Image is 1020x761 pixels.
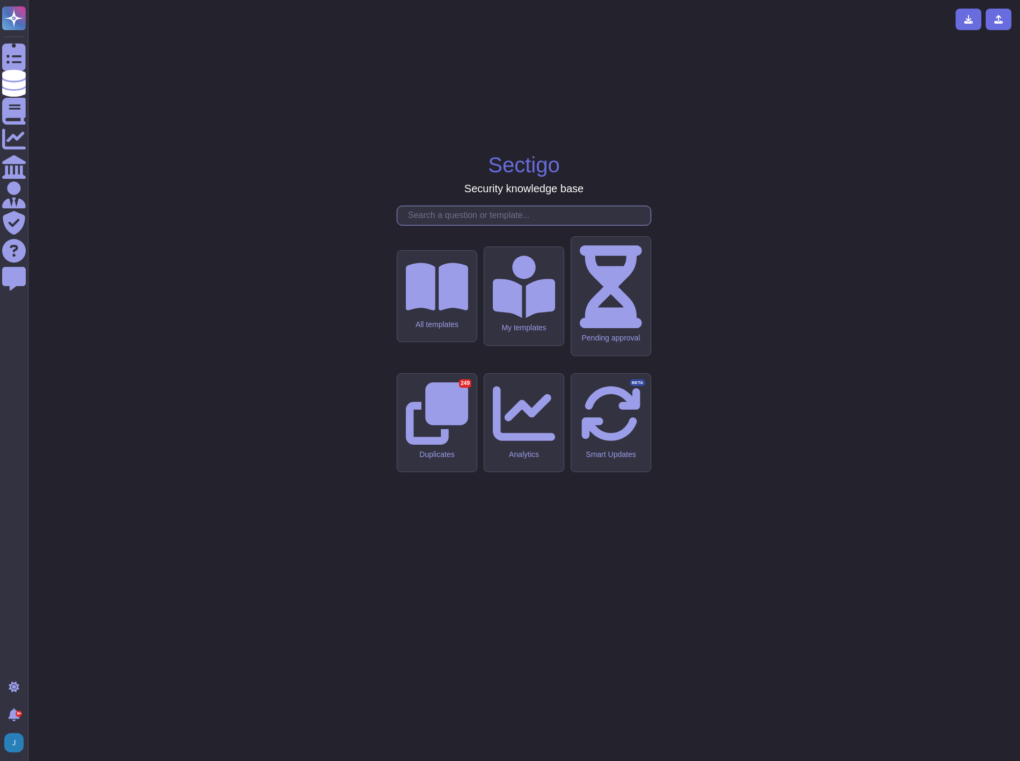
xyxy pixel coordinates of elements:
[459,379,471,388] div: 249
[2,731,31,755] button: user
[403,206,651,225] input: Search a question or template...
[464,182,584,195] h3: Security knowledge base
[16,711,22,717] div: 9+
[630,379,645,387] div: BETA
[493,323,555,332] div: My templates
[493,450,555,459] div: Analytics
[580,334,642,343] div: Pending approval
[406,320,468,329] div: All templates
[4,733,24,752] img: user
[406,450,468,459] div: Duplicates
[488,152,559,178] h1: Sectigo
[580,450,642,459] div: Smart Updates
